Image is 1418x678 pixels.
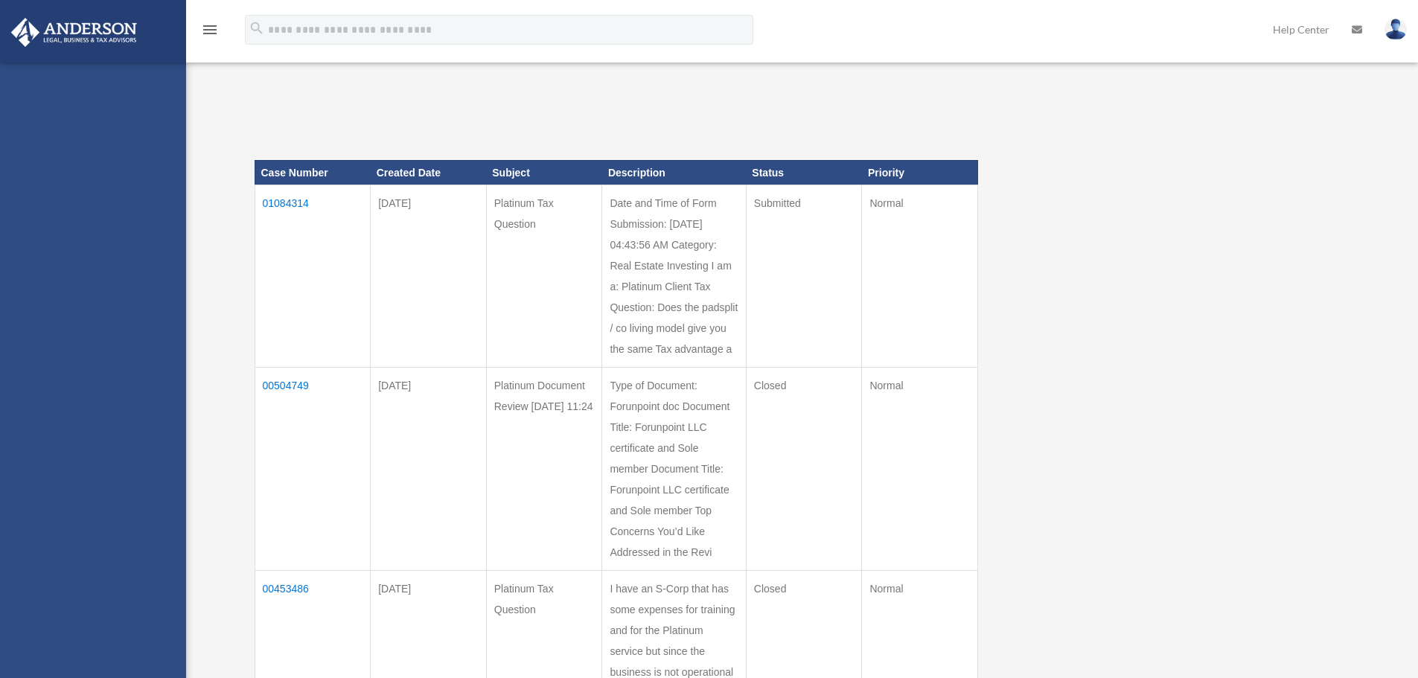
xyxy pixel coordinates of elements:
td: Submitted [746,185,862,368]
i: search [249,20,265,36]
img: Anderson Advisors Platinum Portal [7,18,141,47]
a: menu [201,26,219,39]
td: Platinum Tax Question [486,185,602,368]
img: User Pic [1385,19,1407,40]
td: Platinum Document Review [DATE] 11:24 [486,368,602,571]
i: menu [201,21,219,39]
td: [DATE] [371,185,487,368]
th: Status [746,160,862,185]
th: Priority [862,160,978,185]
td: Normal [862,185,978,368]
th: Case Number [255,160,371,185]
td: Date and Time of Form Submission: [DATE] 04:43:56 AM Category: Real Estate Investing I am a: Plat... [602,185,746,368]
td: Type of Document: Forunpoint doc Document Title: Forunpoint LLC certificate and Sole member Docum... [602,368,746,571]
td: [DATE] [371,368,487,571]
td: Closed [746,368,862,571]
td: 01084314 [255,185,371,368]
td: 00504749 [255,368,371,571]
td: Normal [862,368,978,571]
th: Subject [486,160,602,185]
th: Description [602,160,746,185]
th: Created Date [371,160,487,185]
